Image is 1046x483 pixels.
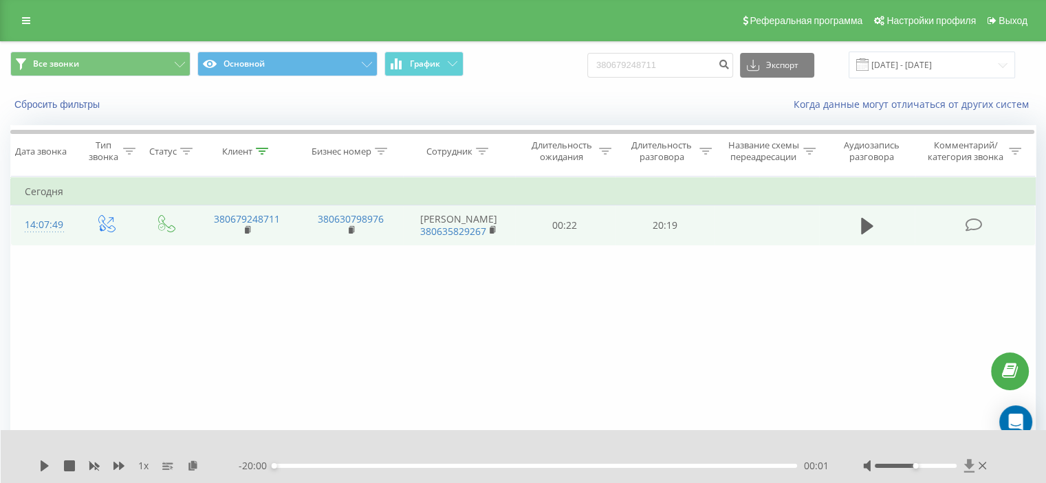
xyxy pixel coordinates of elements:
span: - 20:00 [239,459,274,473]
input: Поиск по номеру [587,53,733,78]
span: 00:01 [804,459,829,473]
span: Выход [999,15,1027,26]
span: График [410,59,440,69]
button: График [384,52,464,76]
a: 380630798976 [318,212,384,225]
button: Экспорт [740,53,814,78]
div: Аудиозапись разговора [831,139,912,163]
td: 20:19 [615,205,715,245]
div: Название схемы переадресации [728,139,800,163]
span: 1 x [138,459,149,473]
div: Сотрудник [426,146,472,157]
div: Длительность ожидания [527,139,596,163]
div: Accessibility label [913,463,918,469]
div: Клиент [222,146,252,157]
span: Все звонки [33,58,79,69]
div: Комментарий/категория звонка [925,139,1005,163]
span: Реферальная программа [750,15,862,26]
span: Настройки профиля [886,15,976,26]
button: Сбросить фильтры [10,98,107,111]
td: [PERSON_NAME] [403,205,515,245]
a: 380679248711 [214,212,280,225]
td: Сегодня [11,178,1036,205]
div: Accessibility label [272,463,277,469]
td: 00:22 [515,205,615,245]
div: Статус [149,146,177,157]
button: Основной [197,52,378,76]
div: Длительность разговора [627,139,696,163]
div: Бизнес номер [312,146,371,157]
button: Все звонки [10,52,190,76]
div: 14:07:49 [25,212,61,238]
div: Дата звонка [15,146,67,157]
a: 380635829267 [420,225,486,238]
div: Open Intercom Messenger [999,405,1032,438]
div: Тип звонка [87,139,119,163]
a: Когда данные могут отличаться от других систем [794,98,1036,111]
